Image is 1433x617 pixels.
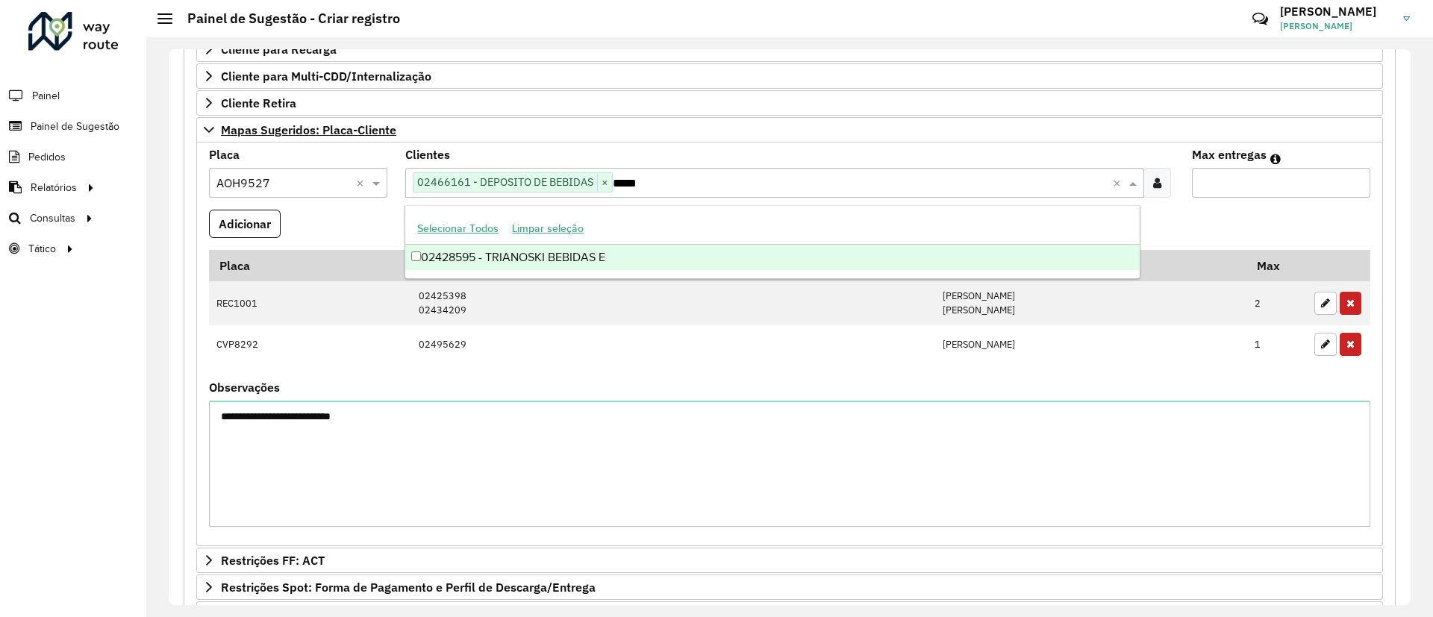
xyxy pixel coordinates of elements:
[405,245,1139,270] div: 02428595 - TRIANOSKI BEBIDAS E
[28,149,66,165] span: Pedidos
[30,210,75,226] span: Consultas
[410,217,505,240] button: Selecionar Todos
[1280,4,1392,19] h3: [PERSON_NAME]
[31,119,119,134] span: Painel de Sugestão
[209,250,411,281] th: Placa
[221,97,296,109] span: Cliente Retira
[209,281,411,325] td: REC1001
[1270,153,1281,165] em: Máximo de clientes que serão colocados na mesma rota com os clientes informados
[172,10,400,27] h2: Painel de Sugestão - Criar registro
[597,174,612,192] span: ×
[32,88,60,104] span: Painel
[221,43,337,55] span: Cliente para Recarga
[1247,250,1307,281] th: Max
[411,325,935,364] td: 02495629
[1192,145,1267,163] label: Max entregas
[209,210,281,238] button: Adicionar
[505,217,590,240] button: Limpar seleção
[196,548,1383,573] a: Restrições FF: ACT
[196,90,1383,116] a: Cliente Retira
[209,325,411,364] td: CVP8292
[405,205,1140,279] ng-dropdown-panel: Options list
[356,174,369,192] span: Clear all
[196,142,1383,547] div: Mapas Sugeridos: Placa-Cliente
[1280,19,1392,33] span: [PERSON_NAME]
[221,581,596,593] span: Restrições Spot: Forma de Pagamento e Perfil de Descarga/Entrega
[196,574,1383,600] a: Restrições Spot: Forma de Pagamento e Perfil de Descarga/Entrega
[196,63,1383,89] a: Cliente para Multi-CDD/Internalização
[1113,174,1126,192] span: Clear all
[196,37,1383,62] a: Cliente para Recarga
[1247,325,1307,364] td: 1
[413,173,597,191] span: 02466161 - DEPOSITO DE BEBIDAS
[221,124,396,136] span: Mapas Sugeridos: Placa-Cliente
[221,554,325,566] span: Restrições FF: ACT
[196,117,1383,142] a: Mapas Sugeridos: Placa-Cliente
[411,281,935,325] td: 02425398 02434209
[209,145,240,163] label: Placa
[935,325,1247,364] td: [PERSON_NAME]
[935,281,1247,325] td: [PERSON_NAME] [PERSON_NAME]
[28,241,56,257] span: Tático
[405,145,450,163] label: Clientes
[221,70,431,82] span: Cliente para Multi-CDD/Internalização
[209,378,280,396] label: Observações
[1244,3,1276,35] a: Contato Rápido
[1247,281,1307,325] td: 2
[31,180,77,195] span: Relatórios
